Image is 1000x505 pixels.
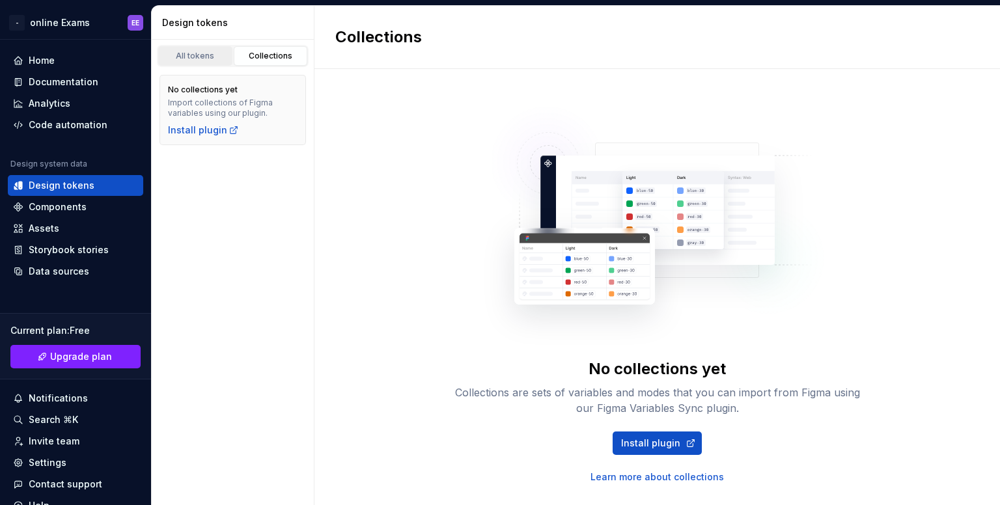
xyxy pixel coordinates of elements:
[8,72,143,92] a: Documentation
[8,218,143,239] a: Assets
[29,435,79,448] div: Invite team
[335,27,422,48] h2: Collections
[10,324,141,337] div: Current plan : Free
[238,51,303,61] div: Collections
[132,18,139,28] div: EE
[589,359,726,379] div: No collections yet
[168,124,239,137] a: Install plugin
[8,388,143,409] button: Notifications
[168,98,298,118] div: Import collections of Figma variables using our plugin.
[8,431,143,452] a: Invite team
[163,51,228,61] div: All tokens
[50,350,112,363] span: Upgrade plan
[621,437,680,450] span: Install plugin
[8,175,143,196] a: Design tokens
[29,97,70,110] div: Analytics
[590,471,724,484] a: Learn more about collections
[613,431,702,455] a: Install plugin
[10,159,87,169] div: Design system data
[162,16,309,29] div: Design tokens
[9,15,25,31] div: -
[29,200,87,213] div: Components
[8,452,143,473] a: Settings
[8,50,143,71] a: Home
[10,345,141,368] a: Upgrade plan
[29,222,59,235] div: Assets
[168,85,238,95] div: No collections yet
[8,474,143,495] button: Contact support
[29,243,109,256] div: Storybook stories
[29,392,88,405] div: Notifications
[8,115,143,135] a: Code automation
[8,239,143,260] a: Storybook stories
[8,93,143,114] a: Analytics
[29,54,55,67] div: Home
[8,409,143,430] button: Search ⌘K
[3,8,148,36] button: -online ExamsEE
[29,118,107,131] div: Code automation
[8,197,143,217] a: Components
[29,179,94,192] div: Design tokens
[29,478,102,491] div: Contact support
[29,456,66,469] div: Settings
[30,16,90,29] div: online Exams
[29,413,78,426] div: Search ⌘K
[449,385,866,416] div: Collections are sets of variables and modes that you can import from Figma using our Figma Variab...
[8,261,143,282] a: Data sources
[29,265,89,278] div: Data sources
[29,75,98,89] div: Documentation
